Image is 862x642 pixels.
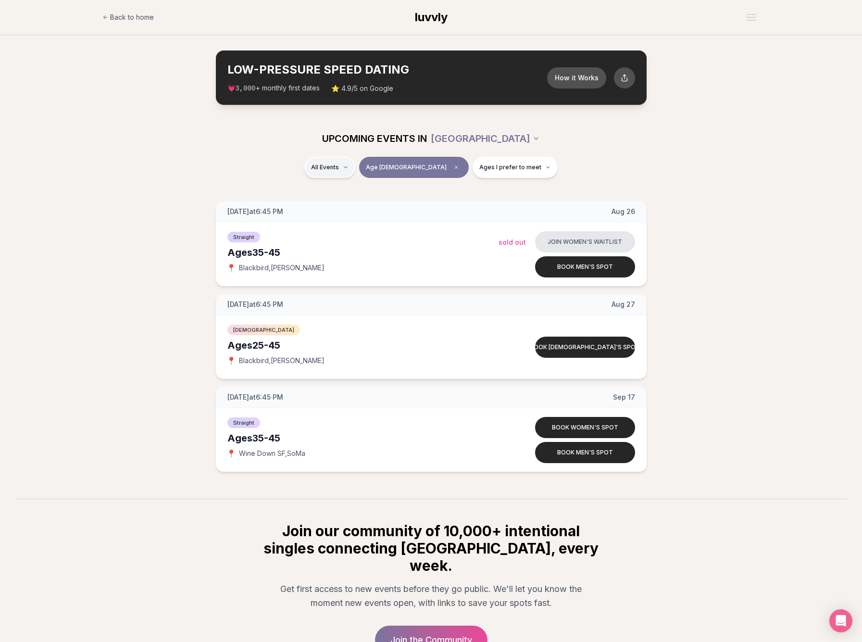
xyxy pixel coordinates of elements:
button: All Events [304,157,355,178]
span: Sold Out [499,238,526,246]
a: luvvly [415,10,448,25]
span: [DATE] at 6:45 PM [227,207,283,216]
span: Blackbird , [PERSON_NAME] [239,356,325,365]
span: [DATE] at 6:45 PM [227,392,283,402]
span: ⭐ 4.9/5 on Google [331,84,393,93]
span: Wine Down SF , SoMa [239,449,305,458]
span: Aug 26 [612,207,635,216]
div: Open Intercom Messenger [829,609,852,632]
span: 📍 [227,450,235,457]
button: Join women's waitlist [535,231,635,252]
span: 📍 [227,264,235,272]
button: Age [DEMOGRAPHIC_DATA]Clear age [359,157,469,178]
span: Aug 27 [612,300,635,309]
span: Ages I prefer to meet [479,164,541,171]
div: Ages 25-45 [227,339,499,352]
div: Ages 35-45 [227,246,499,259]
span: Clear age [450,162,462,173]
button: How it Works [547,67,606,88]
span: [DATE] at 6:45 PM [227,300,283,309]
h2: LOW-PRESSURE SPEED DATING [227,62,547,77]
a: Back to home [102,8,154,27]
span: 📍 [227,357,235,365]
p: Get first access to new events before they go public. We'll let you know the moment new events op... [270,582,593,610]
span: Age [DEMOGRAPHIC_DATA] [366,164,447,171]
button: Book women's spot [535,417,635,438]
button: Ages I prefer to meet [473,157,558,178]
span: All Events [311,164,339,171]
span: Blackbird , [PERSON_NAME] [239,263,325,273]
span: Straight [227,232,260,242]
span: Back to home [110,13,154,22]
span: 3,000 [236,85,256,92]
span: [DEMOGRAPHIC_DATA] [227,325,300,335]
button: Book men's spot [535,256,635,277]
button: [GEOGRAPHIC_DATA] [431,128,540,149]
div: Ages 35-45 [227,431,499,445]
button: Open menu [743,10,760,25]
span: luvvly [415,10,448,24]
button: Book [DEMOGRAPHIC_DATA]'s spot [535,337,635,358]
span: UPCOMING EVENTS IN [322,132,427,145]
span: Sep 17 [613,392,635,402]
span: 💗 + monthly first dates [227,83,320,93]
h2: Join our community of 10,000+ intentional singles connecting [GEOGRAPHIC_DATA], every week. [262,522,600,574]
button: Book men's spot [535,442,635,463]
span: Straight [227,417,260,428]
